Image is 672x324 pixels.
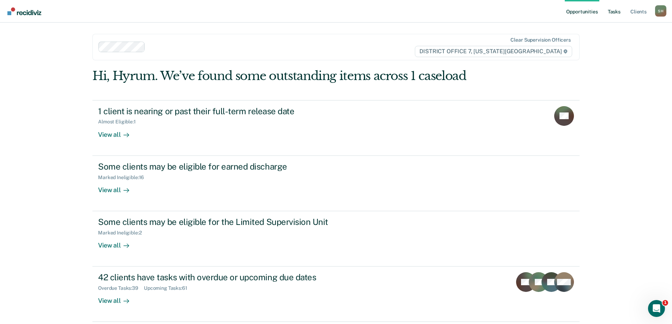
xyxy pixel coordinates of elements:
div: Overdue Tasks : 39 [98,285,144,291]
iframe: Intercom live chat [648,300,665,317]
div: Hi, Hyrum. We’ve found some outstanding items across 1 caseload [92,69,482,83]
div: Marked Ineligible : 2 [98,230,147,236]
div: View all [98,291,138,305]
a: Some clients may be eligible for the Limited Supervision UnitMarked Ineligible:2View all [92,211,580,267]
div: View all [98,125,138,139]
div: Clear supervision officers [510,37,570,43]
img: Recidiviz [7,7,41,15]
div: Some clients may be eligible for earned discharge [98,161,346,172]
div: S H [655,5,666,17]
span: DISTRICT OFFICE 7, [US_STATE][GEOGRAPHIC_DATA] [415,46,572,57]
div: View all [98,180,138,194]
a: Some clients may be eligible for earned dischargeMarked Ineligible:16View all [92,156,580,211]
a: 42 clients have tasks with overdue or upcoming due datesOverdue Tasks:39Upcoming Tasks:61View all [92,267,580,322]
div: Upcoming Tasks : 61 [144,285,193,291]
div: View all [98,236,138,250]
div: 1 client is nearing or past their full-term release date [98,106,346,116]
div: 42 clients have tasks with overdue or upcoming due dates [98,272,346,282]
a: 1 client is nearing or past their full-term release dateAlmost Eligible:1View all [92,100,580,156]
div: Almost Eligible : 1 [98,119,141,125]
div: Marked Ineligible : 16 [98,175,150,181]
div: Some clients may be eligible for the Limited Supervision Unit [98,217,346,227]
button: Profile dropdown button [655,5,666,17]
span: 1 [662,300,668,306]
